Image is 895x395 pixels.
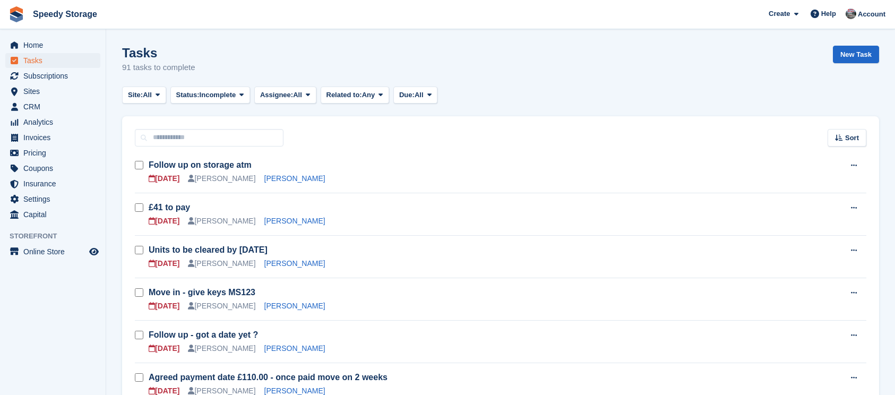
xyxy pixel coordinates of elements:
[23,161,87,176] span: Coupons
[23,130,87,145] span: Invoices
[264,387,325,395] a: [PERSON_NAME]
[188,258,255,269] div: [PERSON_NAME]
[176,90,200,100] span: Status:
[23,68,87,83] span: Subscriptions
[149,203,190,212] a: £41 to pay
[149,330,258,339] a: Follow up - got a date yet ?
[833,46,879,63] a: New Task
[264,217,325,225] a: [PERSON_NAME]
[5,176,100,191] a: menu
[188,216,255,227] div: [PERSON_NAME]
[29,5,101,23] a: Speedy Storage
[260,90,293,100] span: Assignee:
[393,87,437,104] button: Due: All
[149,245,268,254] a: Units to be cleared by [DATE]
[122,46,195,60] h1: Tasks
[8,6,24,22] img: stora-icon-8386f47178a22dfd0bd8f6a31ec36ba5ce8667c1dd55bd0f319d3a0aa187defe.svg
[5,115,100,130] a: menu
[254,87,316,104] button: Assignee: All
[769,8,790,19] span: Create
[5,38,100,53] a: menu
[264,302,325,310] a: [PERSON_NAME]
[5,84,100,99] a: menu
[264,174,325,183] a: [PERSON_NAME]
[821,8,836,19] span: Help
[23,192,87,207] span: Settings
[264,344,325,353] a: [PERSON_NAME]
[149,343,179,354] div: [DATE]
[149,216,179,227] div: [DATE]
[23,207,87,222] span: Capital
[23,53,87,68] span: Tasks
[23,145,87,160] span: Pricing
[415,90,424,100] span: All
[5,99,100,114] a: menu
[293,90,302,100] span: All
[122,62,195,74] p: 91 tasks to complete
[188,300,255,312] div: [PERSON_NAME]
[23,176,87,191] span: Insurance
[88,245,100,258] a: Preview store
[149,288,255,297] a: Move in - give keys MS123
[362,90,375,100] span: Any
[149,160,252,169] a: Follow up on storage atm
[5,145,100,160] a: menu
[326,90,362,100] span: Related to:
[128,90,143,100] span: Site:
[5,68,100,83] a: menu
[23,99,87,114] span: CRM
[149,373,388,382] a: Agreed payment date £110.00 - once paid move on 2 weeks
[149,173,179,184] div: [DATE]
[149,258,179,269] div: [DATE]
[399,90,415,100] span: Due:
[170,87,250,104] button: Status: Incomplete
[188,343,255,354] div: [PERSON_NAME]
[846,8,856,19] img: Dan Jackson
[5,130,100,145] a: menu
[122,87,166,104] button: Site: All
[23,115,87,130] span: Analytics
[5,53,100,68] a: menu
[23,244,87,259] span: Online Store
[5,192,100,207] a: menu
[5,207,100,222] a: menu
[5,161,100,176] a: menu
[23,38,87,53] span: Home
[23,84,87,99] span: Sites
[10,231,106,242] span: Storefront
[188,173,255,184] div: [PERSON_NAME]
[5,244,100,259] a: menu
[264,259,325,268] a: [PERSON_NAME]
[845,133,859,143] span: Sort
[858,9,885,20] span: Account
[143,90,152,100] span: All
[200,90,236,100] span: Incomplete
[149,300,179,312] div: [DATE]
[321,87,389,104] button: Related to: Any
